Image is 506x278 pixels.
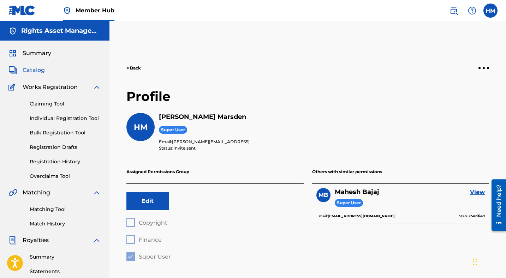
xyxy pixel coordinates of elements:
img: expand [93,236,101,244]
b: [EMAIL_ADDRESS][DOMAIN_NAME] [328,214,395,218]
img: expand [93,188,101,197]
span: Matching [23,188,50,197]
span: Invite sent [173,145,196,151]
a: Individual Registration Tool [30,115,101,122]
img: Accounts [8,27,17,35]
b: Verified [471,214,485,218]
img: search [450,6,458,15]
span: Super User [335,199,363,207]
span: HM [134,122,148,132]
iframe: Chat Widget [471,244,506,278]
a: Summary [30,253,101,261]
div: Help [465,4,479,18]
a: CatalogCatalog [8,66,45,74]
a: Bulk Registration Tool [30,129,101,137]
img: Matching [8,188,17,197]
a: Registration History [30,158,101,165]
a: Public Search [447,4,461,18]
img: Catalog [8,66,17,74]
span: Works Registration [23,83,78,91]
img: Royalties [8,236,17,244]
h5: Mahesh Bajaj [335,188,379,196]
p: Assigned Permissions Group [126,160,304,184]
a: Claiming Tool [30,100,101,108]
a: SummarySummary [8,49,51,58]
p: Status: [459,213,485,219]
a: View [470,188,485,197]
button: Edit [126,192,169,210]
h2: Profile [126,89,489,113]
h5: Henry Marsden [159,113,489,121]
a: Match History [30,220,101,228]
p: Status: [159,145,489,151]
span: Summary [23,49,51,58]
img: Top Rightsholder [63,6,71,15]
span: Royalties [23,236,49,244]
span: [PERSON_NAME][EMAIL_ADDRESS] [172,139,250,144]
iframe: Resource Center [486,177,506,234]
span: MB [319,191,328,199]
img: Summary [8,49,17,58]
a: < Back [126,65,141,71]
p: Others with similar permissions [312,160,489,184]
a: Matching Tool [30,206,101,213]
div: User Menu [483,4,498,18]
a: Statements [30,268,101,275]
span: Catalog [23,66,45,74]
h5: Rights Asset Management Holdings LLC [21,27,101,35]
span: Super User [159,126,187,134]
div: Drag [473,251,477,272]
a: Overclaims Tool [30,173,101,180]
a: Registration Drafts [30,144,101,151]
img: expand [93,83,101,91]
img: MLC Logo [8,5,36,16]
p: Email: [316,213,395,219]
img: Works Registration [8,83,18,91]
p: Email: [159,139,489,145]
span: Member Hub [76,6,114,14]
img: help [468,6,476,15]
